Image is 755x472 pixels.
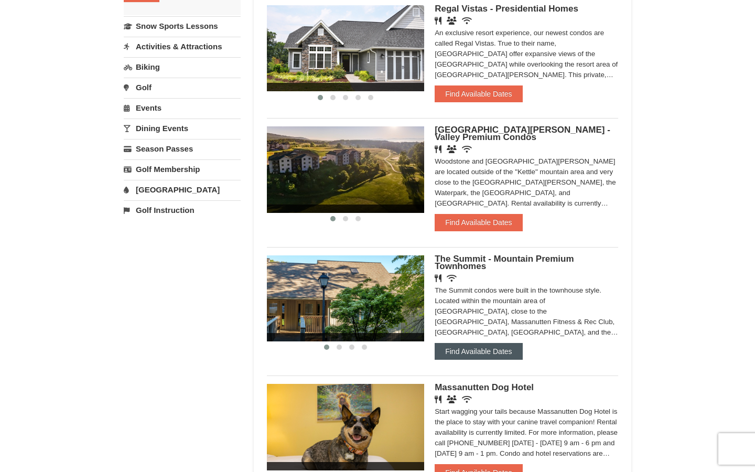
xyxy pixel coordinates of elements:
a: Snow Sports Lessons [124,16,241,36]
a: Golf Instruction [124,200,241,220]
i: Wireless Internet (free) [462,17,472,25]
div: An exclusive resort experience, our newest condos are called Regal Vistas. True to their name, [G... [435,28,618,80]
a: [GEOGRAPHIC_DATA] [124,180,241,199]
i: Wireless Internet (free) [462,145,472,153]
span: [GEOGRAPHIC_DATA][PERSON_NAME] - Valley Premium Condos [435,125,610,142]
i: Banquet Facilities [447,395,457,403]
a: Dining Events [124,119,241,138]
i: Restaurant [435,17,441,25]
a: Activities & Attractions [124,37,241,56]
i: Wireless Internet (free) [462,395,472,403]
a: Biking [124,57,241,77]
button: Find Available Dates [435,343,522,360]
a: Season Passes [124,139,241,158]
span: Regal Vistas - Presidential Homes [435,4,578,14]
i: Banquet Facilities [447,17,457,25]
a: Events [124,98,241,117]
button: Find Available Dates [435,85,522,102]
a: Golf Membership [124,159,241,179]
button: Find Available Dates [435,214,522,231]
div: Woodstone and [GEOGRAPHIC_DATA][PERSON_NAME] are located outside of the "Kettle" mountain area an... [435,156,618,209]
span: The Summit - Mountain Premium Townhomes [435,254,574,271]
i: Wireless Internet (free) [447,274,457,282]
a: Golf [124,78,241,97]
div: The Summit condos were built in the townhouse style. Located within the mountain area of [GEOGRAP... [435,285,618,338]
i: Restaurant [435,145,441,153]
span: Massanutten Dog Hotel [435,382,534,392]
i: Banquet Facilities [447,145,457,153]
i: Restaurant [435,274,441,282]
i: Restaurant [435,395,441,403]
div: Start wagging your tails because Massanutten Dog Hotel is the place to stay with your canine trav... [435,406,618,459]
